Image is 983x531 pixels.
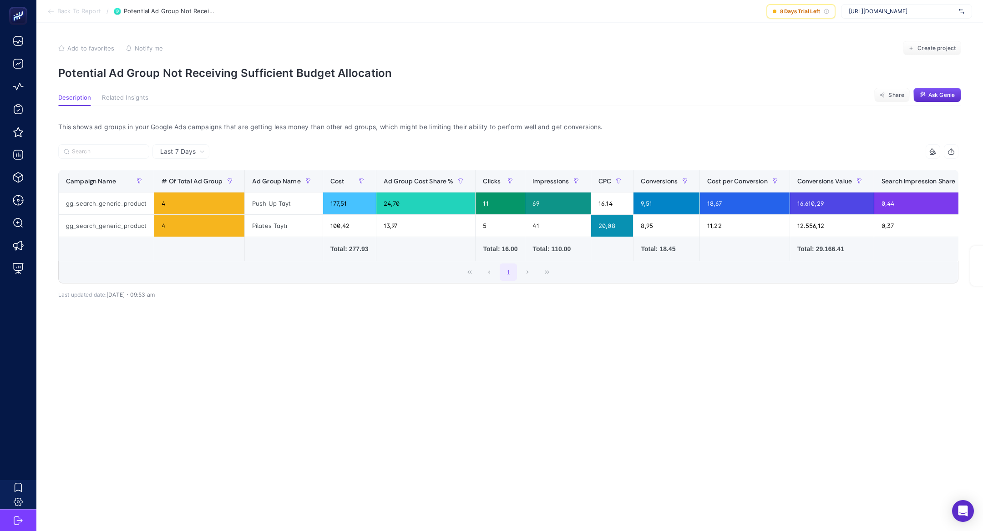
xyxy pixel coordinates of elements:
span: Create project [917,45,956,52]
span: [DATE]・09:53 am [106,291,155,298]
div: 13,97 [376,215,476,237]
div: 16,14 [591,192,633,214]
div: 20,08 [591,215,633,237]
span: Conversions [641,177,678,185]
button: Ask Genie [913,88,961,102]
div: Open Intercom Messenger [952,500,974,522]
span: # Of Total Ad Group [162,177,223,185]
span: Search Impression Share [882,177,955,185]
div: 4 [154,192,244,214]
img: svg%3e [959,7,964,16]
span: 8 Days Trial Left [780,8,820,15]
span: Share [888,91,904,99]
div: 4 [154,215,244,237]
span: Ad Group Cost Share % [384,177,454,185]
div: 69 [525,192,591,214]
div: Push Up Tayt [245,192,323,214]
span: Ad Group Name [252,177,301,185]
div: Total: 16.00 [483,244,517,253]
button: Share [874,88,910,102]
span: Campaign Name [66,177,116,185]
div: Pilates Taytı [245,215,323,237]
div: 177,51 [323,192,376,214]
div: 8,95 [633,215,699,237]
div: 41 [525,215,591,237]
span: Ask Genie [928,91,955,99]
span: Add to favorites [67,45,114,52]
div: 11 [476,192,525,214]
button: Add to favorites [58,45,114,52]
div: Total: 18.45 [641,244,692,253]
div: 0,37 [874,215,977,237]
span: Impressions [532,177,569,185]
span: Cost [330,177,345,185]
div: 24,70 [376,192,476,214]
div: Total: 110.00 [532,244,583,253]
span: Potential Ad Group Not Receiving Sufficient Budget Allocation [124,8,215,15]
span: Last 7 Days [160,147,196,156]
button: Notify me [126,45,163,52]
div: gg_search_generic_product [59,215,154,237]
span: Description [58,94,91,101]
div: 5 [476,215,525,237]
input: Search [72,148,144,155]
div: This shows ad groups in your Google Ads campaigns that are getting less money than other ad group... [51,121,966,133]
div: gg_search_generic_product [59,192,154,214]
span: Related Insights [102,94,148,101]
div: 9,51 [633,192,699,214]
span: Last updated date: [58,291,106,298]
button: Related Insights [102,94,148,106]
p: Potential Ad Group Not Receiving Sufficient Budget Allocation [58,66,961,80]
span: Conversions Value [797,177,852,185]
div: Total: 277.93 [330,244,369,253]
div: 0,44 [874,192,977,214]
span: CPC [598,177,611,185]
span: / [106,7,109,15]
button: Create project [903,41,961,56]
span: Back To Report [57,8,101,15]
span: Notify me [135,45,163,52]
span: Clicks [483,177,501,185]
div: 100,42 [323,215,376,237]
div: 18,67 [700,192,790,214]
div: Total: 29.166.41 [797,244,866,253]
div: Last 7 Days [58,159,958,298]
button: 1 [500,263,517,281]
span: Cost per Conversion [707,177,768,185]
button: Description [58,94,91,106]
span: [URL][DOMAIN_NAME] [849,8,955,15]
div: 11,22 [700,215,790,237]
div: 16.610,29 [790,192,874,214]
div: 12.556,12 [790,215,874,237]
